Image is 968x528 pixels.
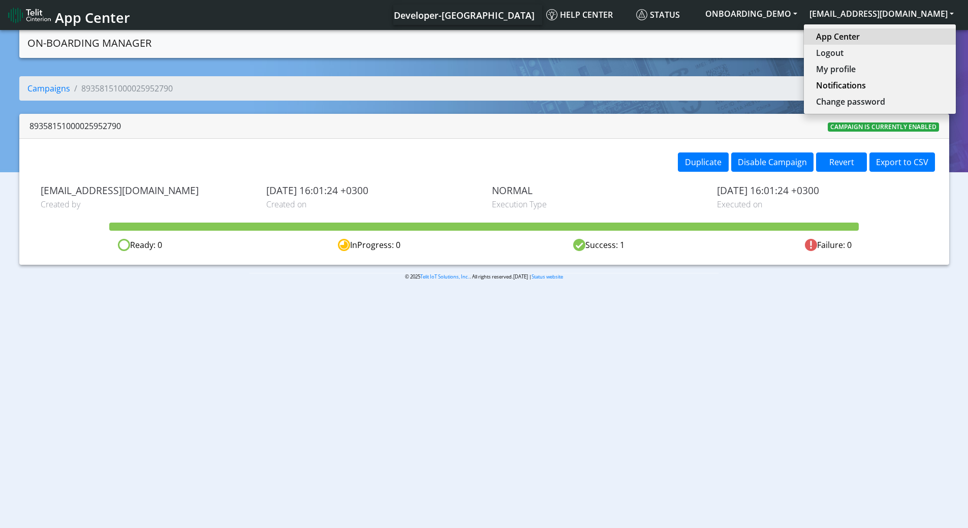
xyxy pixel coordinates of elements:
[699,5,803,23] button: ONBOARDING_DEMO
[804,94,956,110] button: Change password
[420,273,470,280] a: Telit IoT Solutions, Inc.
[118,239,130,251] img: ready.svg
[266,198,477,210] span: Created on
[804,77,956,94] button: Notifications
[492,184,702,196] span: NORMAL
[804,61,956,77] button: My profile
[338,239,350,251] img: in-progress.svg
[41,198,251,210] span: Created by
[573,239,585,251] img: success.svg
[816,152,867,172] button: Revert
[255,239,484,252] div: InProgress: 0
[27,33,151,53] a: On-Boarding Manager
[27,83,70,94] a: Campaigns
[678,152,729,172] button: Duplicate
[70,82,173,95] li: 89358151000025952790
[393,5,534,25] a: Your current platform instance
[636,9,680,20] span: Status
[717,198,927,210] span: Executed on
[632,5,699,25] a: Status
[8,7,51,23] img: logo-telit-cinterion-gw-new.png
[266,184,477,196] span: [DATE] 16:01:24 +0300
[29,120,121,132] div: 89358151000025952790
[717,184,927,196] span: [DATE] 16:01:24 +0300
[484,239,713,252] div: Success: 1
[805,239,817,251] img: fail.svg
[492,198,702,210] span: Execution Type
[713,239,943,252] div: Failure: 0
[25,239,255,252] div: Ready: 0
[542,5,632,25] a: Help center
[803,5,960,23] button: [EMAIL_ADDRESS][DOMAIN_NAME]
[19,76,949,109] nav: breadcrumb
[532,273,563,280] a: Status website
[731,152,814,172] button: Disable Campaign
[249,273,719,281] p: © 2025 . All rights reserved.[DATE] |
[828,122,939,132] span: Campaign is currently enabled
[804,28,956,45] button: App Center
[816,79,944,91] a: Notifications
[55,8,130,27] span: App Center
[804,45,956,61] button: Logout
[816,30,944,43] a: App Center
[636,9,647,20] img: status.svg
[394,9,535,21] span: Developer-[GEOGRAPHIC_DATA]
[41,184,251,196] span: [EMAIL_ADDRESS][DOMAIN_NAME]
[8,4,129,26] a: App Center
[546,9,557,20] img: knowledge.svg
[546,9,613,20] span: Help center
[869,152,935,172] button: Export to CSV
